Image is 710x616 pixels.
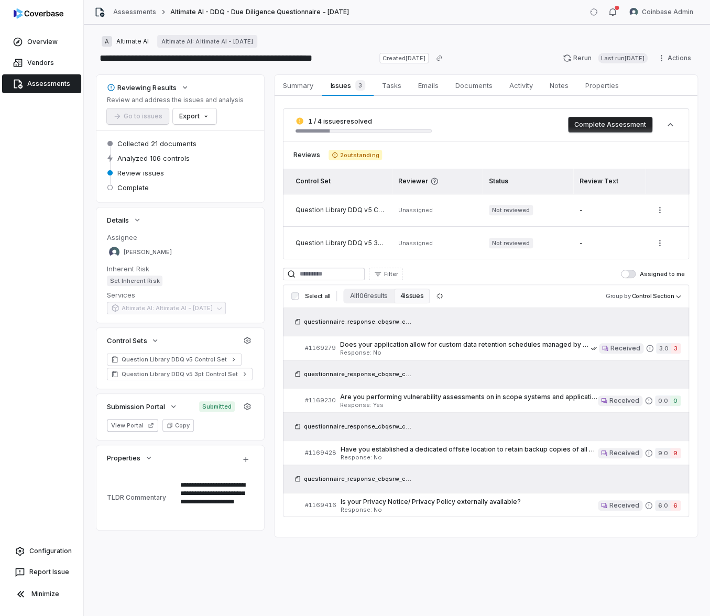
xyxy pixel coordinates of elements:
[122,355,227,364] span: Question Library DDQ v5 Control Set
[598,53,648,63] span: Last run [DATE]
[398,206,433,214] span: Unassigned
[113,8,156,16] a: Assessments
[107,276,162,286] span: Set Inherent Risk
[340,350,591,356] span: Response: No
[505,79,537,92] span: Activity
[654,50,697,66] button: Actions
[610,344,640,353] span: Received
[340,340,591,349] span: Does your application allow for custom data retention schedules managed by the customer for custo...
[4,542,79,560] a: Configuration
[580,239,639,247] div: -
[305,501,336,509] span: # 1169416
[104,331,162,350] button: Control Sets
[398,239,433,247] span: Unassigned
[451,79,497,92] span: Documents
[329,150,382,160] span: 2 outstanding
[581,79,623,92] span: Properties
[304,370,414,378] span: questionnaire_response_cbqsrw_ccce46a12cc34df480aec5eab31c4f3f_20250818_195313.xlsx
[29,568,69,576] span: Report Issue
[629,8,638,16] img: Coinbase Admin avatar
[296,177,331,185] span: Control Set
[326,78,369,93] span: Issues
[173,108,216,124] button: Export
[378,79,406,92] span: Tasks
[279,79,318,92] span: Summary
[430,49,449,68] button: Copy link
[394,289,430,303] button: 4 issues
[104,397,181,416] button: Submission Portal
[305,389,681,412] a: #1169230Are you performing vulnerability assessments on in scope systems and applications at a mo...
[107,83,177,92] div: Reviewing Results
[107,453,140,463] span: Properties
[341,507,598,513] span: Response: No
[489,238,533,248] span: Not reviewed
[670,448,681,458] span: 9
[621,270,636,278] button: Assigned to me
[107,368,253,380] a: Question Library DDQ v5 3pt Control Set
[369,268,403,280] button: Filter
[609,449,639,457] span: Received
[117,183,149,192] span: Complete
[27,38,58,46] span: Overview
[414,79,443,92] span: Emails
[104,448,156,467] button: Properties
[117,153,190,163] span: Analyzed 106 controls
[305,449,336,457] span: # 1169428
[14,8,63,19] img: logo-D7KZi-bG.svg
[384,270,398,278] span: Filter
[398,177,476,185] span: Reviewer
[621,270,685,278] label: Assigned to me
[29,547,72,555] span: Configuration
[580,206,639,214] div: -
[2,74,81,93] a: Assessments
[623,4,700,20] button: Coinbase Admin avatarCoinbase Admin
[107,493,176,501] div: TLDR Commentary
[655,395,670,406] span: 0.0
[655,500,670,511] span: 6.0
[556,50,654,66] button: RerunLast run[DATE]
[107,215,129,225] span: Details
[340,402,598,408] span: Response: Yes
[304,475,414,483] span: questionnaire_response_cbqsrw_ccce46a12cc34df480aec5eab31c4f3f_20250818_195313.xlsx
[104,211,145,229] button: Details
[170,8,348,16] span: Altimate AI - DDQ - Due Diligence Questionnaire - [DATE]
[305,292,330,300] span: Select all
[304,422,414,431] span: questionnaire_response_cbqsrw_ccce46a12cc34df480aec5eab31c4f3f_20250818_195313.xlsx
[341,445,598,454] span: Have you established a dedicated offsite location to retain backup copies of all critical data?
[609,397,639,405] span: Received
[31,590,59,598] span: Minimize
[642,8,693,16] span: Coinbase Admin
[107,96,244,104] p: Review and address the issues and analysis
[296,206,386,214] div: Question Library DDQ v5 Control Set
[117,139,196,148] span: Collected 21 documents
[99,32,152,51] button: AAltimate AI
[655,448,670,458] span: 9.0
[157,35,257,48] a: Altimate AI: Altimate AI - [DATE]
[340,393,598,401] span: Are you performing vulnerability assessments on in scope systems and applications at a monthly mi...
[489,205,533,215] span: Not reviewed
[489,177,508,185] span: Status
[379,53,429,63] span: Created [DATE]
[107,290,254,300] dt: Services
[305,344,336,352] span: # 1169279
[568,117,652,133] button: Complete Assessment
[545,79,573,92] span: Notes
[606,292,630,300] span: Group by
[4,563,79,581] button: Report Issue
[107,402,165,411] span: Submission Portal
[116,37,149,46] span: Altimate AI
[107,353,242,366] a: Question Library DDQ v5 Control Set
[122,370,238,378] span: Question Library DDQ v5 3pt Control Set
[4,584,79,604] button: Minimize
[107,419,158,432] button: View Portal
[580,177,618,185] span: Review Text
[670,395,681,406] span: 0
[305,493,681,517] a: #1169416Is your Privacy Notice/ Privacy Policy externally available?Response: NoReceived6.06
[305,441,681,465] a: #1169428Have you established a dedicated offsite location to retain backup copies of all critical...
[27,59,54,67] span: Vendors
[296,239,386,247] div: Question Library DDQ v5 3pt Control Set
[293,151,320,159] span: Reviews
[305,397,336,404] span: # 1169230
[2,53,81,72] a: Vendors
[107,233,254,242] dt: Assignee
